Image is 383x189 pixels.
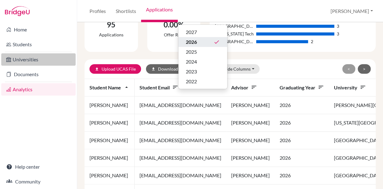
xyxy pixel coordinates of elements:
button: 2023 [178,67,227,76]
button: 2024 [178,57,227,67]
div: 3 [337,23,339,29]
div: [GEOGRAPHIC_DATA][US_STATE] [214,23,253,29]
div: Applications [99,31,123,38]
td: [EMAIL_ADDRESS][DOMAIN_NAME] [135,97,226,114]
button: Show/Hide Columns [206,64,260,74]
i: sort [172,84,178,90]
button: 2025 [178,47,227,57]
td: [EMAIL_ADDRESS][DOMAIN_NAME] [135,149,226,167]
div: 3 [337,31,339,37]
button: 2026done [178,37,227,47]
div: 95 [99,19,123,30]
a: uploadUpload UCAS File [90,64,141,74]
td: [PERSON_NAME] [85,97,135,114]
span: Student email [139,84,178,90]
td: 2026 [275,114,329,132]
span: Graduating year [280,84,324,90]
a: Students [1,38,76,51]
button: 2027 [178,27,227,37]
div: Grad year [178,24,227,89]
div: 0.00% [164,19,184,30]
img: Bridge-U [5,6,30,16]
td: 2026 [275,167,329,184]
button: [PERSON_NAME] [328,5,376,17]
div: 2 [310,38,313,45]
td: [EMAIL_ADDRESS][DOMAIN_NAME] [135,167,226,184]
div: [GEOGRAPHIC_DATA] [214,38,253,45]
span: 2023 [186,68,197,75]
a: Home [1,23,76,36]
span: 2022 [186,78,197,85]
a: Documents [1,68,76,80]
td: 2026 [275,149,329,167]
td: [PERSON_NAME] [226,167,275,184]
button: 2022 [178,76,227,86]
td: [PERSON_NAME] [85,132,135,149]
td: [EMAIL_ADDRESS][DOMAIN_NAME] [135,132,226,149]
span: University [334,84,366,90]
a: Universities [1,53,76,66]
div: Offer rate [164,31,184,38]
a: Community [1,175,76,188]
td: 2026 [275,132,329,149]
button: > [358,64,371,74]
i: sort [251,84,257,90]
button: downloadDownload the table [146,64,201,74]
td: [PERSON_NAME] [226,149,275,167]
td: [PERSON_NAME] [226,114,275,132]
span: 2026 [186,38,197,46]
td: [PERSON_NAME] [226,97,275,114]
span: 2027 [186,28,197,36]
a: Analytics [1,83,76,96]
td: [PERSON_NAME] [85,114,135,132]
div: [US_STATE] Tech [214,31,253,37]
td: [PERSON_NAME] [226,132,275,149]
span: 2025 [186,48,197,55]
td: [PERSON_NAME] [85,149,135,167]
a: Help center [1,161,76,173]
i: done [214,39,220,45]
i: upload [95,67,99,71]
i: sort [318,84,324,90]
button: < [342,64,355,74]
i: sort [360,84,366,90]
td: 2026 [275,97,329,114]
i: download [151,67,156,71]
td: [EMAIL_ADDRESS][DOMAIN_NAME] [135,114,226,132]
span: Student name [90,84,130,90]
i: arrow_drop_up [123,84,130,90]
span: Advisor [231,84,257,90]
span: 2024 [186,58,197,65]
td: [PERSON_NAME] [85,167,135,184]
